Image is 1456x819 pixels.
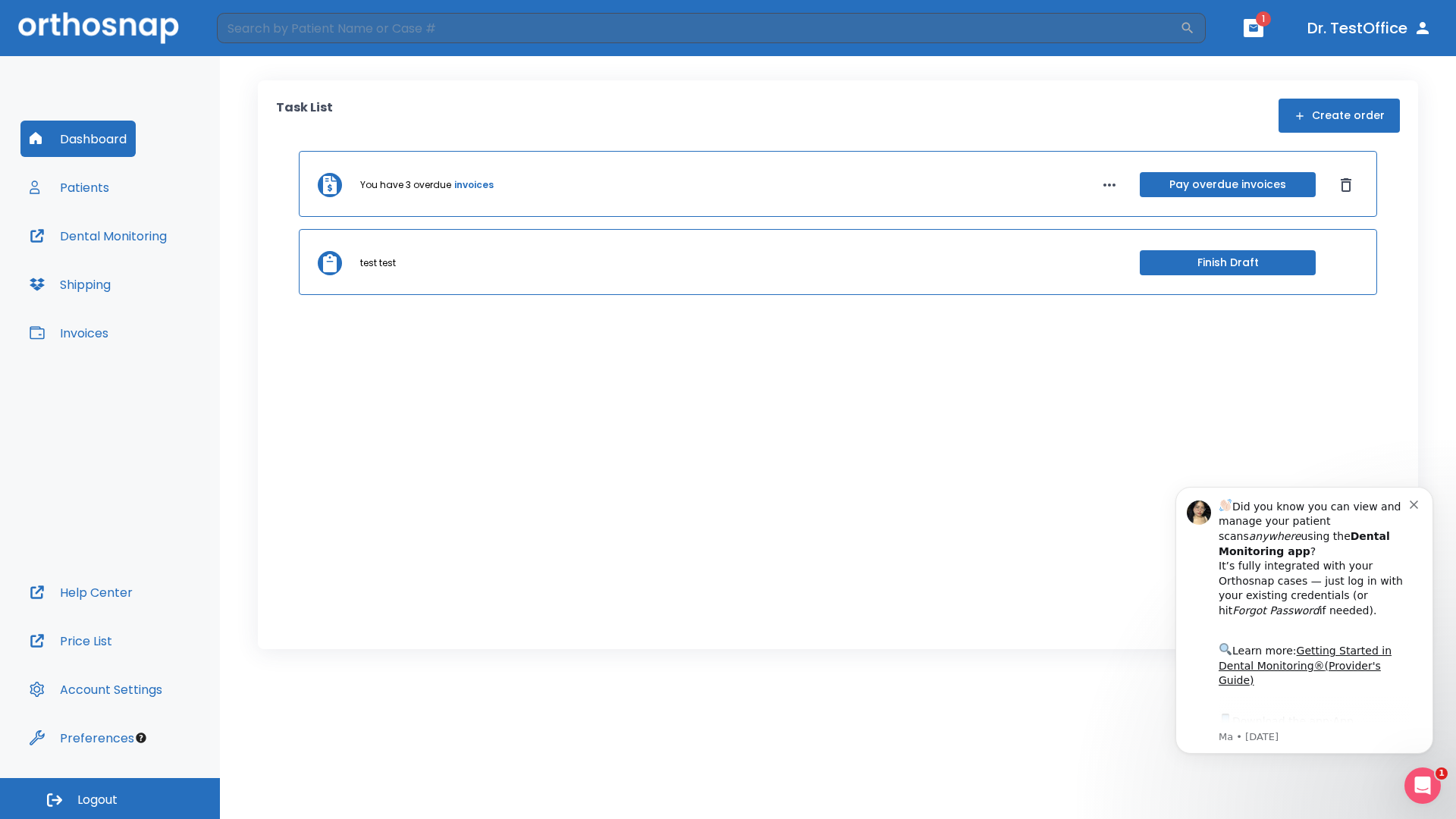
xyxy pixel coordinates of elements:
[1404,767,1441,804] iframe: Intercom live chat
[20,671,171,708] button: Account Settings
[1301,14,1438,42] button: Dr. TestOffice
[18,12,179,43] img: Orthosnap
[1256,11,1271,27] span: 1
[20,121,136,157] button: Dashboard
[1334,173,1358,197] button: Dismiss
[20,574,142,610] button: Help Center
[1436,767,1448,780] span: 1
[77,792,118,808] span: Logout
[20,315,118,351] button: Invoices
[1153,464,1456,778] iframe: Intercom notifications message
[360,256,396,270] p: test test
[276,99,333,133] p: Task List
[134,731,148,745] div: Tooltip anchor
[360,178,451,192] p: You have 3 overdue
[66,266,257,280] p: Message from Ma, sent 4w ago
[217,13,1180,43] input: Search by Patient Name or Case #
[257,33,269,45] button: Dismiss notification
[454,178,494,192] a: invoices
[1279,99,1400,133] button: Create order
[1140,250,1316,275] button: Finish Draft
[20,169,118,206] button: Patients
[66,251,201,278] a: App Store
[1140,172,1316,197] button: Pay overdue invoices
[20,623,121,659] button: Price List
[20,266,120,303] button: Shipping
[66,247,257,325] div: Download the app: | ​ Let us know if you need help getting started!
[20,720,143,756] button: Preferences
[20,218,176,254] button: Dental Monitoring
